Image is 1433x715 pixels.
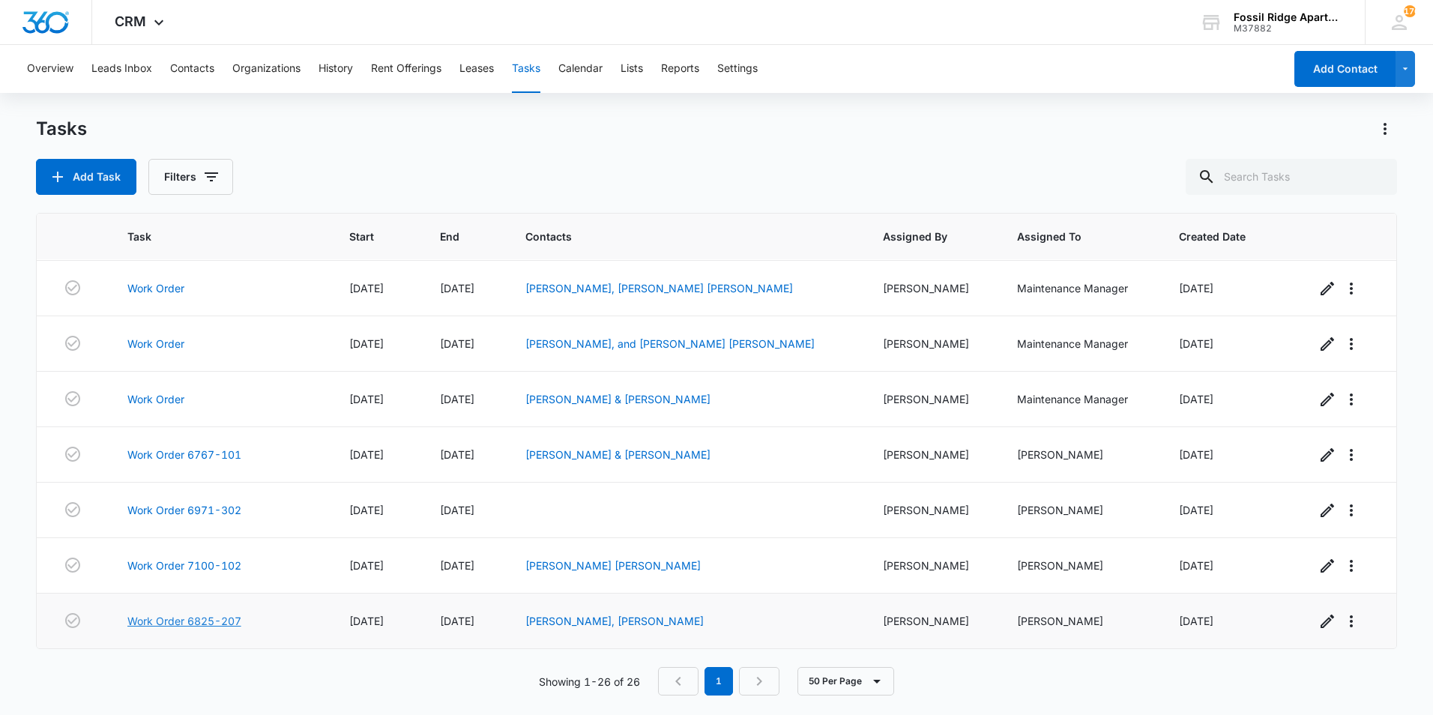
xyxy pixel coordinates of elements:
span: [DATE] [440,337,474,350]
span: [DATE] [1179,559,1213,572]
span: [DATE] [440,504,474,516]
input: Search Tasks [1186,159,1397,195]
button: Calendar [558,45,603,93]
div: account name [1234,11,1343,23]
div: Maintenance Manager [1017,391,1143,407]
div: [PERSON_NAME] [883,391,981,407]
span: 176 [1404,5,1416,17]
a: Work Order [127,280,184,296]
div: [PERSON_NAME] [883,558,981,573]
button: History [319,45,353,93]
span: [DATE] [349,337,384,350]
span: [DATE] [1179,504,1213,516]
span: [DATE] [349,504,384,516]
span: [DATE] [440,282,474,295]
a: [PERSON_NAME] & [PERSON_NAME] [525,393,711,405]
span: End [440,229,467,244]
a: Work Order 6971-302 [127,502,241,518]
span: Contacts [525,229,825,244]
span: CRM [115,13,146,29]
em: 1 [705,667,733,696]
button: Leases [459,45,494,93]
span: [DATE] [440,393,474,405]
span: Created Date [1179,229,1258,244]
a: [PERSON_NAME], [PERSON_NAME] [525,615,704,627]
span: Start [349,229,382,244]
span: [DATE] [349,448,384,461]
button: Overview [27,45,73,93]
div: [PERSON_NAME] [1017,558,1143,573]
h1: Tasks [36,118,87,140]
button: Contacts [170,45,214,93]
button: Settings [717,45,758,93]
span: [DATE] [440,615,474,627]
span: [DATE] [1179,393,1213,405]
span: [DATE] [349,393,384,405]
div: notifications count [1404,5,1416,17]
span: Assigned By [883,229,959,244]
div: [PERSON_NAME] [883,336,981,352]
button: Actions [1373,117,1397,141]
div: account id [1234,23,1343,34]
div: [PERSON_NAME] [883,280,981,296]
a: [PERSON_NAME], [PERSON_NAME] [PERSON_NAME] [525,282,793,295]
span: [DATE] [1179,282,1213,295]
button: Filters [148,159,233,195]
nav: Pagination [658,667,779,696]
button: 50 Per Page [797,667,894,696]
button: Organizations [232,45,301,93]
span: [DATE] [349,282,384,295]
button: Add Task [36,159,136,195]
a: [PERSON_NAME] [PERSON_NAME] [525,559,701,572]
span: [DATE] [349,559,384,572]
span: [DATE] [440,448,474,461]
a: Work Order [127,391,184,407]
span: [DATE] [1179,615,1213,627]
span: [DATE] [440,559,474,572]
div: Maintenance Manager [1017,336,1143,352]
span: [DATE] [1179,337,1213,350]
div: [PERSON_NAME] [1017,447,1143,462]
button: Tasks [512,45,540,93]
a: Work Order 7100-102 [127,558,241,573]
div: [PERSON_NAME] [883,447,981,462]
div: [PERSON_NAME] [883,502,981,518]
button: Lists [621,45,643,93]
div: [PERSON_NAME] [1017,613,1143,629]
div: Maintenance Manager [1017,280,1143,296]
a: Work Order 6767-101 [127,447,241,462]
button: Reports [661,45,699,93]
div: [PERSON_NAME] [1017,502,1143,518]
button: Add Contact [1294,51,1396,87]
span: [DATE] [1179,448,1213,461]
button: Rent Offerings [371,45,441,93]
a: [PERSON_NAME], and [PERSON_NAME] [PERSON_NAME] [525,337,815,350]
div: [PERSON_NAME] [883,613,981,629]
p: Showing 1-26 of 26 [539,674,640,690]
span: Task [127,229,292,244]
a: [PERSON_NAME] & [PERSON_NAME] [525,448,711,461]
span: [DATE] [349,615,384,627]
button: Leads Inbox [91,45,152,93]
a: Work Order [127,336,184,352]
a: Work Order 6825-207 [127,613,241,629]
span: Assigned To [1017,229,1121,244]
